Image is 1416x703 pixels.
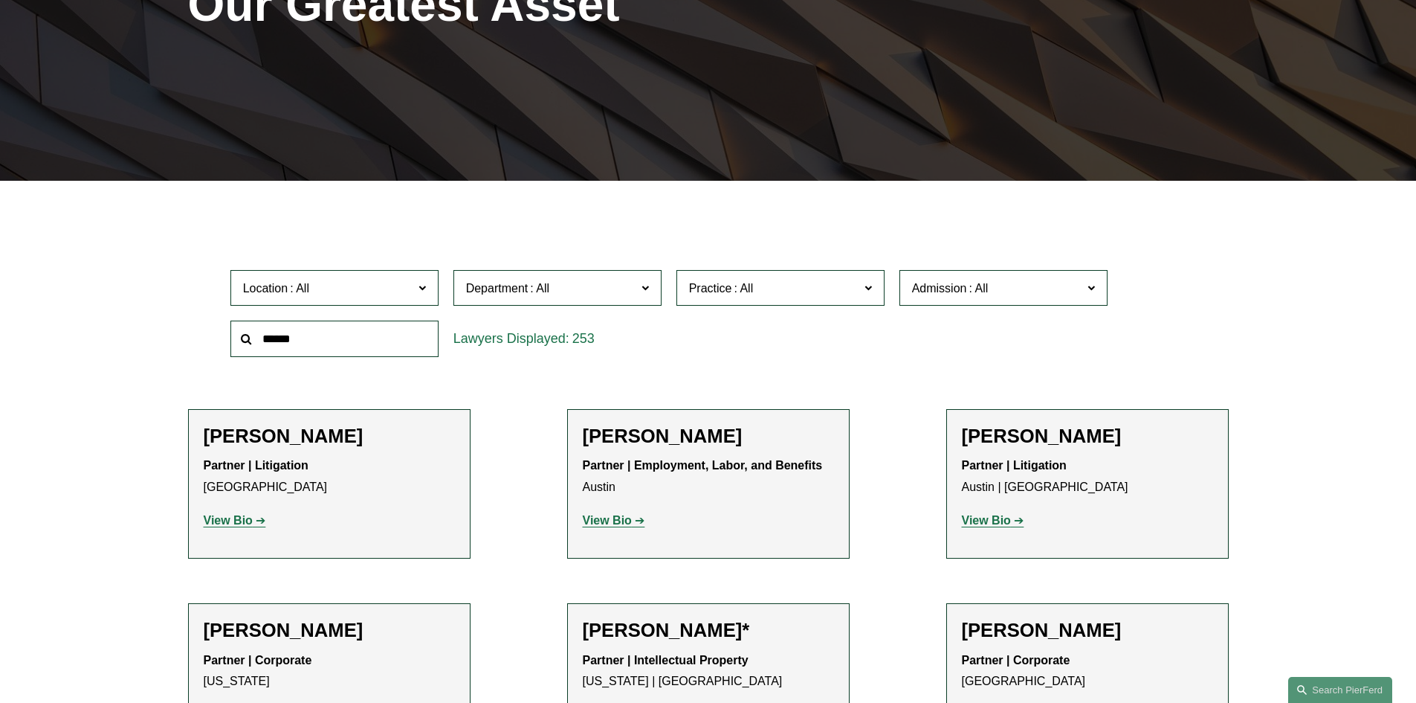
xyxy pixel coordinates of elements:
[204,459,308,472] strong: Partner | Litigation
[466,282,528,295] span: Department
[204,425,455,448] h2: [PERSON_NAME]
[572,331,595,346] span: 253
[204,619,455,642] h2: [PERSON_NAME]
[583,514,632,527] strong: View Bio
[583,455,834,498] p: Austin
[912,282,967,295] span: Admission
[243,282,288,295] span: Location
[204,455,455,498] p: [GEOGRAPHIC_DATA]
[583,459,823,472] strong: Partner | Employment, Labor, and Benefits
[962,459,1067,472] strong: Partner | Litigation
[583,650,834,693] p: [US_STATE] | [GEOGRAPHIC_DATA]
[204,514,266,527] a: View Bio
[962,654,1070,667] strong: Partner | Corporate
[583,425,834,448] h2: [PERSON_NAME]
[583,514,645,527] a: View Bio
[583,619,834,642] h2: [PERSON_NAME]*
[204,650,455,693] p: [US_STATE]
[962,425,1213,448] h2: [PERSON_NAME]
[689,282,732,295] span: Practice
[962,619,1213,642] h2: [PERSON_NAME]
[204,514,253,527] strong: View Bio
[583,654,749,667] strong: Partner | Intellectual Property
[204,654,312,667] strong: Partner | Corporate
[962,514,1024,527] a: View Bio
[962,455,1213,498] p: Austin | [GEOGRAPHIC_DATA]
[1288,677,1392,703] a: Search this site
[962,650,1213,693] p: [GEOGRAPHIC_DATA]
[962,514,1011,527] strong: View Bio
